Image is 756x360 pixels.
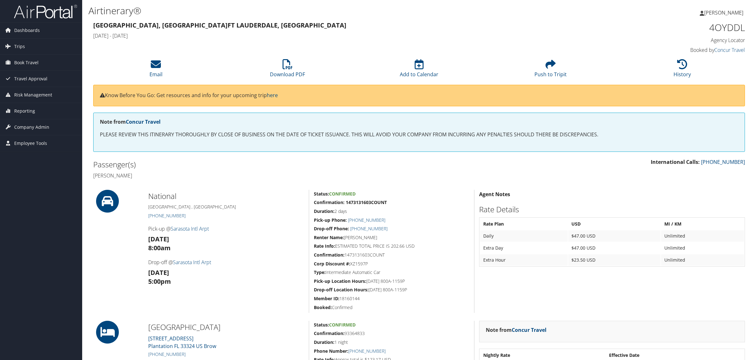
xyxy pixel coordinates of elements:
[700,3,750,22] a: [PERSON_NAME]
[661,254,744,266] td: Unlimited
[674,63,691,78] a: History
[93,172,414,179] h4: [PERSON_NAME]
[148,268,169,277] strong: [DATE]
[314,208,334,214] strong: Duration:
[348,217,385,223] a: [PHONE_NUMBER]
[171,225,209,232] a: Sarasota Intl Arpt
[589,47,745,53] h4: Booked by
[314,269,469,276] h5: Intermediate Automatic Car
[479,191,510,198] strong: Agent Notes
[534,63,567,78] a: Push to Tripit
[149,63,162,78] a: Email
[314,287,369,293] strong: Drop-off Location Hours:
[148,204,304,210] h5: [GEOGRAPHIC_DATA] , [GEOGRAPHIC_DATA]
[14,39,25,54] span: Trips
[148,235,169,243] strong: [DATE]
[314,243,469,249] h5: ESTIMATED TOTAL PRICE IS 202.66 USD
[661,218,744,230] th: MI / KM
[512,326,546,333] a: Concur Travel
[314,234,344,240] strong: Renter Name:
[148,277,171,286] strong: 5:00pm
[314,322,329,328] strong: Status:
[314,252,469,258] h5: 1473131603COUNT
[479,204,745,215] h2: Rate Details
[314,330,469,337] h5: 93364833
[568,230,661,242] td: $47.00 USD
[314,243,335,249] strong: Rate Info:
[314,339,334,345] strong: Duration:
[93,32,580,39] h4: [DATE] - [DATE]
[701,158,745,165] a: [PHONE_NUMBER]
[14,4,77,19] img: airportal-logo.png
[100,131,738,139] p: PLEASE REVIEW THIS ITINERARY THOROUGHLY BY CLOSE OF BUSINESS ON THE DATE OF TICKET ISSUANCE. THIS...
[314,295,339,301] strong: Member ID:
[314,234,469,241] h5: [PERSON_NAME]
[100,118,161,125] strong: Note from
[173,259,211,266] a: Sarasota Intl Arpt
[314,348,348,354] strong: Phone Number:
[314,330,344,336] strong: Confirmation:
[486,326,546,333] strong: Note from
[14,119,49,135] span: Company Admin
[148,335,216,350] a: [STREET_ADDRESS]Plantation FL 33324 US Brow
[480,242,568,254] td: Extra Day
[314,278,366,284] strong: Pick-up Location Hours:
[148,213,186,219] a: [PHONE_NUMBER]
[314,261,469,267] h5: XZ1597P
[148,259,304,266] h4: Drop-off @
[314,199,387,205] strong: Confirmation: 1473131603COUNT
[480,218,568,230] th: Rate Plan
[148,244,171,252] strong: 8:00am
[314,208,469,214] h5: 2 days
[14,87,52,103] span: Risk Management
[93,21,346,29] strong: [GEOGRAPHIC_DATA], [GEOGRAPHIC_DATA] Ft Lauderdale, [GEOGRAPHIC_DATA]
[704,9,743,16] span: [PERSON_NAME]
[314,261,350,267] strong: Corp Discount #:
[14,22,40,38] span: Dashboards
[14,135,47,151] span: Employee Tools
[329,191,356,197] span: Confirmed
[93,159,414,170] h2: Passenger(s)
[126,118,161,125] a: Concur Travel
[589,37,745,44] h4: Agency Locator
[14,103,35,119] span: Reporting
[568,254,661,266] td: $23.50 USD
[480,254,568,266] td: Extra Hour
[314,339,469,345] h5: 1 night
[661,242,744,254] td: Unlimited
[314,252,344,258] strong: Confirmation:
[270,63,305,78] a: Download PDF
[314,269,326,275] strong: Type:
[400,63,438,78] a: Add to Calendar
[589,21,745,34] h1: 4OYDDL
[14,55,39,71] span: Book Travel
[651,158,700,165] strong: International Calls:
[314,304,332,310] strong: Booked:
[314,191,329,197] strong: Status:
[88,4,529,17] h1: Airtinerary®
[314,217,347,223] strong: Pick-up Phone:
[348,348,386,354] a: [PHONE_NUMBER]
[714,47,745,53] a: Concur Travel
[148,322,304,332] h2: [GEOGRAPHIC_DATA]
[314,304,469,311] h5: Confirmed
[314,295,469,302] h5: 18160144
[350,226,387,232] a: [PHONE_NUMBER]
[480,230,568,242] td: Daily
[568,242,661,254] td: $47.00 USD
[314,226,349,232] strong: Drop-off Phone:
[14,71,47,87] span: Travel Approval
[100,91,738,100] p: Know Before You Go: Get resources and info for your upcoming trip
[568,218,661,230] th: USD
[148,191,304,202] h2: National
[314,278,469,284] h5: [DATE] 800A-1159P
[329,322,356,328] span: Confirmed
[267,92,278,99] a: here
[661,230,744,242] td: Unlimited
[148,225,304,232] h4: Pick-up @
[314,287,469,293] h5: [DATE] 800A-1159P
[148,351,186,357] a: [PHONE_NUMBER]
